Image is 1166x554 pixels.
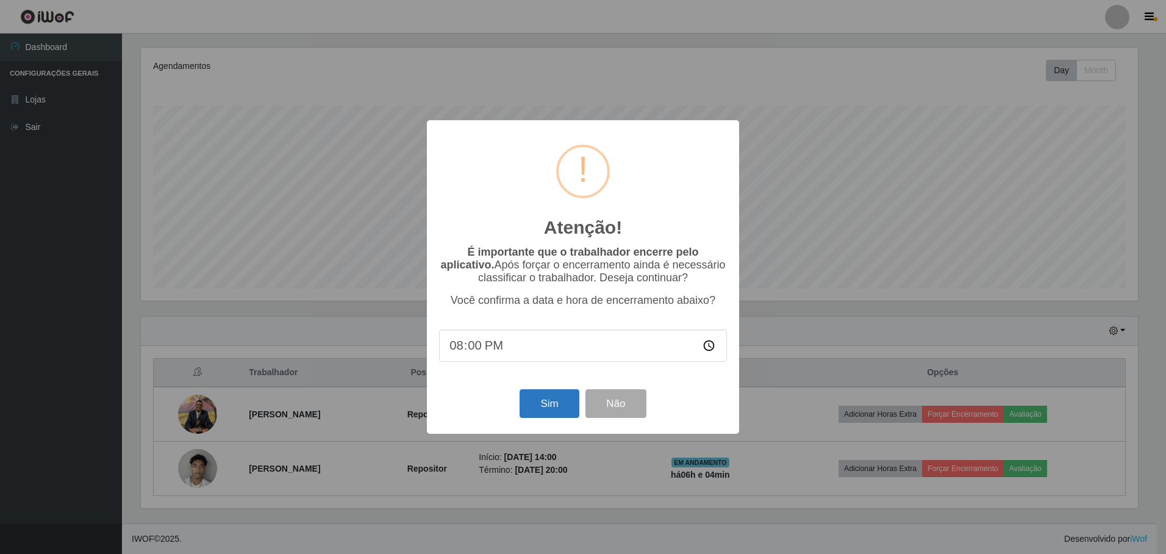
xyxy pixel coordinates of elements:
[440,246,698,271] b: É importante que o trabalhador encerre pelo aplicativo.
[439,246,727,284] p: Após forçar o encerramento ainda é necessário classificar o trabalhador. Deseja continuar?
[544,217,622,239] h2: Atenção!
[520,389,579,418] button: Sim
[585,389,646,418] button: Não
[439,294,727,307] p: Você confirma a data e hora de encerramento abaixo?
